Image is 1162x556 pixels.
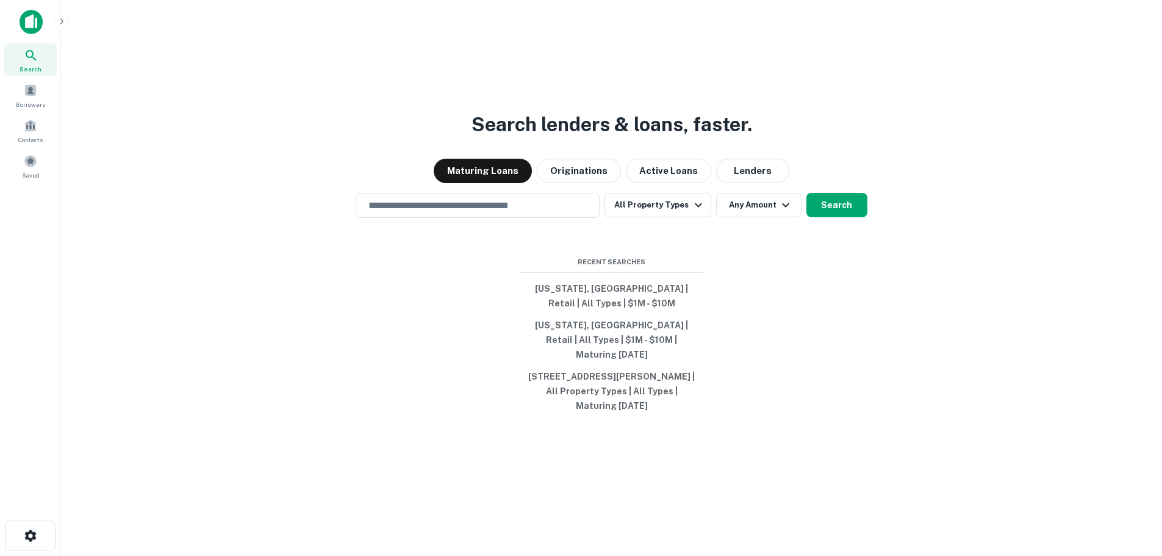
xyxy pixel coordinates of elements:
[20,64,41,74] span: Search
[434,159,532,183] button: Maturing Loans
[16,99,45,109] span: Borrowers
[4,150,57,182] a: Saved
[520,366,703,417] button: [STREET_ADDRESS][PERSON_NAME] | All Property Types | All Types | Maturing [DATE]
[18,135,43,145] span: Contacts
[4,43,57,76] a: Search
[520,314,703,366] button: [US_STATE], [GEOGRAPHIC_DATA] | Retail | All Types | $1M - $10M | Maturing [DATE]
[4,79,57,112] a: Borrowers
[472,110,752,139] h3: Search lenders & loans, faster.
[520,257,703,267] span: Recent Searches
[604,193,711,217] button: All Property Types
[4,114,57,147] a: Contacts
[626,159,711,183] button: Active Loans
[22,170,40,180] span: Saved
[716,159,789,183] button: Lenders
[20,10,43,34] img: capitalize-icon.png
[806,193,867,217] button: Search
[537,159,621,183] button: Originations
[520,278,703,314] button: [US_STATE], [GEOGRAPHIC_DATA] | Retail | All Types | $1M - $10M
[1101,458,1162,517] iframe: Chat Widget
[716,193,802,217] button: Any Amount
